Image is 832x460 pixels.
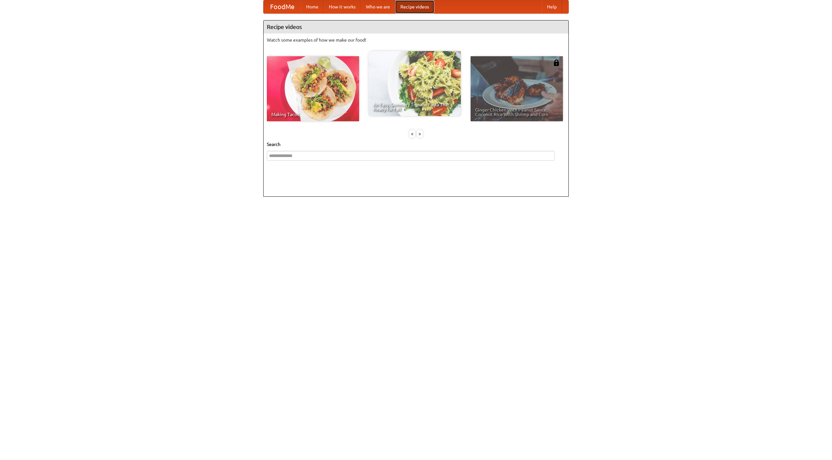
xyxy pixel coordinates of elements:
span: Making Tacos [271,112,355,117]
div: » [417,130,423,138]
h5: Search [267,141,565,148]
a: Recipe videos [395,0,434,13]
a: An Easy, Summery Tomato Pasta That's Ready for Fall [369,51,461,116]
a: Making Tacos [267,56,359,121]
div: « [409,130,415,138]
a: FoodMe [264,0,301,13]
h4: Recipe videos [264,20,568,33]
span: An Easy, Summery Tomato Pasta That's Ready for Fall [373,102,456,112]
a: Help [542,0,562,13]
img: 483408.png [553,59,560,66]
p: Watch some examples of how we make our food! [267,37,565,43]
a: Who we are [361,0,395,13]
a: Home [301,0,324,13]
a: How it works [324,0,361,13]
